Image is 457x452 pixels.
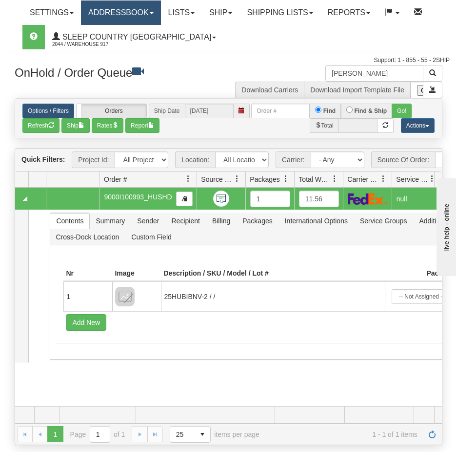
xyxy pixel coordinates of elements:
[176,430,189,439] span: 25
[323,107,336,115] label: Find
[50,213,89,229] span: Contents
[348,193,388,205] img: FedEx Express®
[166,213,206,229] span: Recipient
[47,426,63,442] span: Page 1
[7,8,90,16] div: live help - online
[22,0,81,25] a: Settings
[424,426,440,442] a: Refresh
[202,0,239,25] a: Ship
[131,213,165,229] span: Sender
[161,281,385,311] td: 25HUBIBNV-2 / /
[424,171,440,187] a: Service Name filter column settings
[396,174,429,184] span: Service Name
[392,188,440,210] td: null
[22,118,60,133] button: Refresh
[276,151,311,168] span: Carrier:
[170,426,259,443] span: items per page
[45,25,223,49] a: Sleep Country [GEOGRAPHIC_DATA] 2044 / Warehouse 917
[229,171,245,187] a: Source Of Order filter column settings
[70,426,125,443] span: Page of 1
[310,86,404,94] a: Download Import Template File
[411,82,423,98] input: Import
[435,176,456,276] iframe: chat widget
[161,0,202,25] a: Lists
[15,65,221,79] h3: OnHold / Order Queue
[115,287,135,306] img: 8DAB37Fk3hKpn3AAAAAElFTkSuQmCC
[7,56,450,65] div: Support: 1 - 855 - 55 - 2SHIP
[354,213,413,229] span: Service Groups
[112,266,161,281] th: Image
[180,171,197,187] a: Order # filter column settings
[81,0,161,25] a: Addressbook
[239,0,320,25] a: Shipping lists
[15,149,442,172] div: grid toolbar
[176,192,193,206] button: Copy to clipboard
[125,229,177,245] span: Custom Field
[60,33,211,41] span: Sleep Country [GEOGRAPHIC_DATA]
[326,171,343,187] a: Total Weight filter column settings
[423,65,442,82] button: Search
[92,118,123,133] button: Rates
[63,281,112,311] td: 1
[237,213,278,229] span: Packages
[213,191,229,207] img: API
[354,107,387,115] label: Find & Ship
[19,193,31,205] a: Collapse
[401,118,435,133] button: Actions
[206,213,236,229] span: Billing
[310,118,338,133] span: Total
[66,314,106,331] button: Add New
[278,171,294,187] a: Packages filter column settings
[90,213,131,229] span: Summary
[90,427,110,442] input: Page 1
[77,104,146,118] label: Orders
[375,171,392,187] a: Carrier Name filter column settings
[61,118,90,133] button: Ship
[21,154,65,164] label: Quick Filters:
[161,266,385,281] th: Description / SKU / Model / Lot #
[22,104,74,118] a: Options / Filters
[72,151,115,168] span: Project Id:
[52,40,125,49] span: 2044 / Warehouse 917
[371,151,436,168] span: Source Of Order:
[279,213,354,229] span: International Options
[170,426,211,443] span: Page sizes drop down
[250,174,279,184] span: Packages
[251,104,310,118] input: Order #
[125,118,159,133] button: Report
[320,0,378,25] a: Reports
[175,151,215,168] span: Location:
[347,174,380,184] span: Carrier Name
[50,229,125,245] span: Cross-Dock Location
[241,86,298,94] a: Download Carriers
[273,430,417,438] span: 1 - 1 of 1 items
[149,104,185,118] span: Ship Date
[325,65,423,82] input: Search
[195,427,210,442] span: select
[201,174,234,184] span: Source Of Order
[298,174,331,184] span: Total Weight
[392,104,412,118] button: Go!
[104,174,127,184] span: Order #
[104,193,172,201] span: 9000I100993_HUSHD
[63,266,112,281] th: Nr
